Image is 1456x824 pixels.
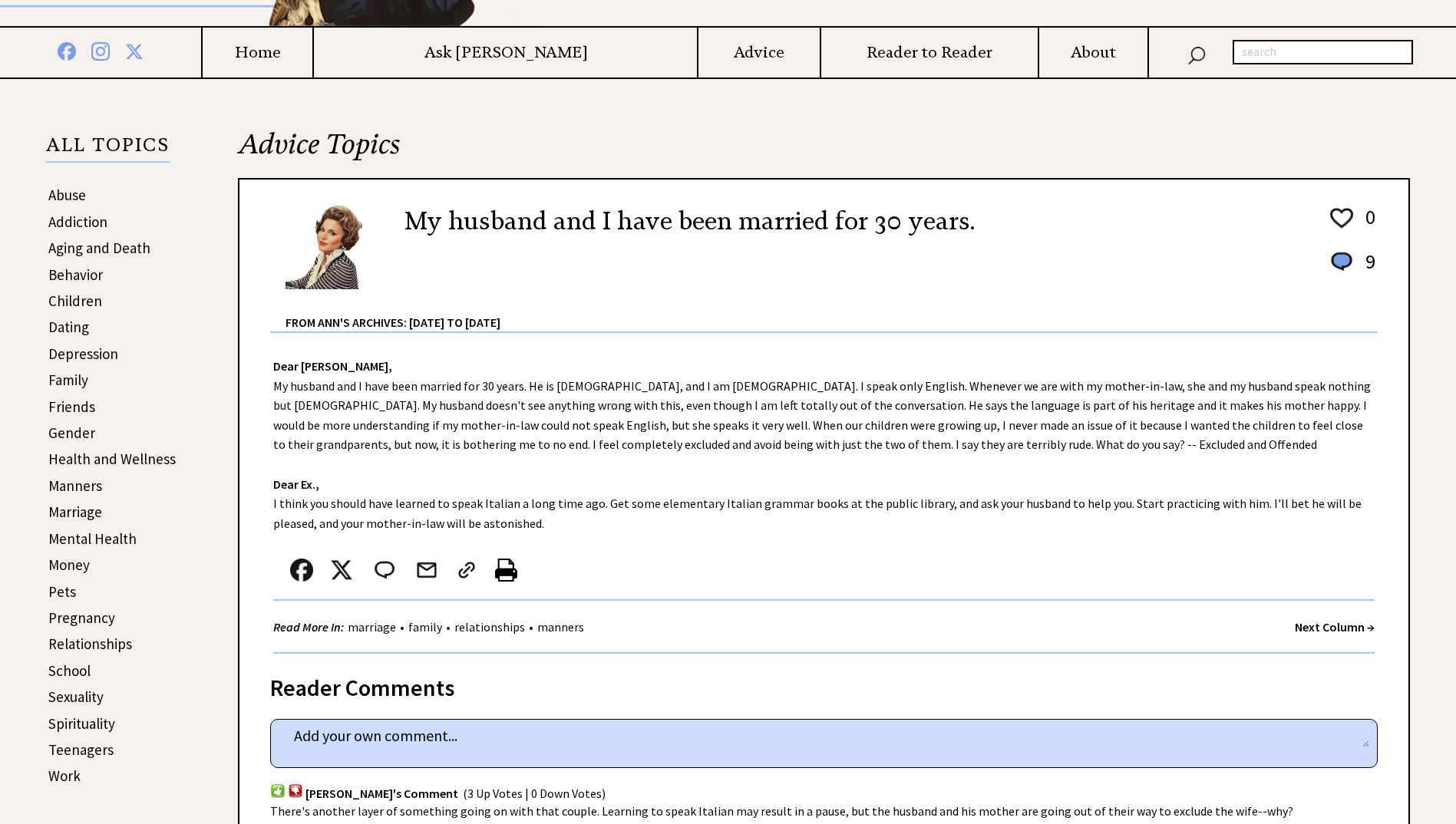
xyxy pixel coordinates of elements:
[238,126,1410,178] h2: Advice Topics
[344,619,400,634] a: marriage
[1187,43,1206,65] img: search_nav.png
[330,559,353,582] img: x_small.png
[404,203,975,239] h2: My husband and I have been married for 30 years.
[48,714,115,733] a: Spirituality
[1039,43,1147,62] a: About
[273,476,319,492] strong: Dear Ex.,
[371,559,398,582] img: message_round%202.png
[273,619,344,634] strong: Read More In:
[290,559,313,582] img: facebook.png
[1328,205,1355,232] img: heart_outline%201.png
[48,529,137,548] a: Mental Health
[273,358,392,374] strong: Dear [PERSON_NAME],
[533,619,588,634] a: manners
[288,783,303,798] img: votdown.png
[203,43,312,62] a: Home
[463,786,606,801] span: (3 Up Votes | 0 Down Votes)
[48,608,115,627] a: Pregnancy
[58,39,76,61] img: facebook%20blue.png
[48,344,118,363] a: Depression
[48,503,102,521] a: Marriage
[125,40,144,61] img: x%20blue.png
[48,661,91,680] a: School
[48,397,95,416] a: Friends
[1328,249,1355,274] img: message_round%201.png
[286,203,381,289] img: Ann6%20v2%20small.png
[451,619,529,634] a: relationships
[821,43,1038,62] a: Reader to Reader
[305,786,458,801] span: [PERSON_NAME]'s Comment
[91,39,110,61] img: instagram%20blue.png
[48,424,95,442] a: Gender
[239,333,1408,654] div: My husband and I have been married for 30 years. He is [DEMOGRAPHIC_DATA], and I am [DEMOGRAPHIC_...
[48,213,107,231] a: Addiction
[48,740,114,759] a: Teenagers
[495,559,517,582] img: printer%20icon.png
[48,450,176,468] a: Health and Wellness
[270,671,1378,696] div: Reader Comments
[48,186,86,204] a: Abuse
[404,619,446,634] a: family
[1295,619,1375,634] a: Next Column →
[273,618,588,637] div: • • •
[1233,40,1413,64] input: search
[48,476,102,495] a: Manners
[1358,204,1376,247] td: 0
[48,371,88,389] a: Family
[48,582,76,601] a: Pets
[415,559,438,582] img: mail.png
[46,137,170,163] p: ALL TOPICS
[270,803,1293,819] span: There's another layer of something going on with that couple. Learning to speak Italian may resul...
[48,687,104,706] a: Sexuality
[48,239,150,257] a: Aging and Death
[270,783,286,798] img: votup.png
[48,766,81,785] a: Work
[48,265,103,284] a: Behavior
[48,318,89,336] a: Dating
[48,292,102,310] a: Children
[698,43,819,62] a: Advice
[1358,249,1376,289] td: 9
[314,43,697,62] a: Ask [PERSON_NAME]
[455,559,478,582] img: link_02.png
[286,291,1378,331] div: From Ann's Archives: [DATE] to [DATE]
[48,555,90,574] a: Money
[48,634,132,653] a: Relationships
